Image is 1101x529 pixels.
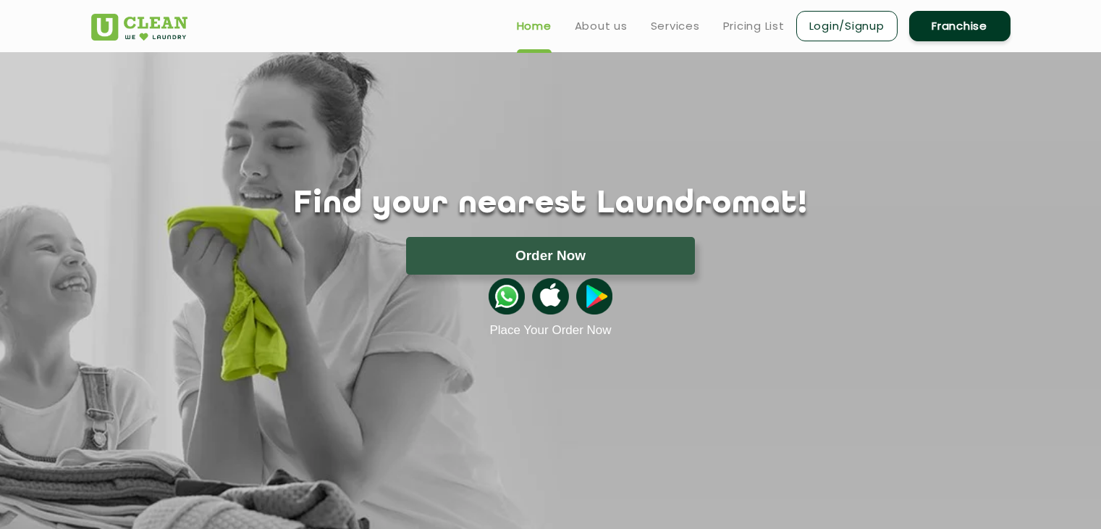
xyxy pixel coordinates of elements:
a: Login/Signup [796,11,898,41]
img: UClean Laundry and Dry Cleaning [91,14,187,41]
img: playstoreicon.png [576,278,612,315]
img: apple-icon.png [532,278,568,315]
a: Pricing List [723,17,785,35]
a: Home [517,17,552,35]
h1: Find your nearest Laundromat! [80,186,1021,222]
img: whatsappicon.png [489,278,525,315]
a: Services [651,17,700,35]
a: Place Your Order Now [489,323,611,338]
a: Franchise [909,11,1011,41]
button: Order Now [406,237,695,275]
a: About us [575,17,628,35]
